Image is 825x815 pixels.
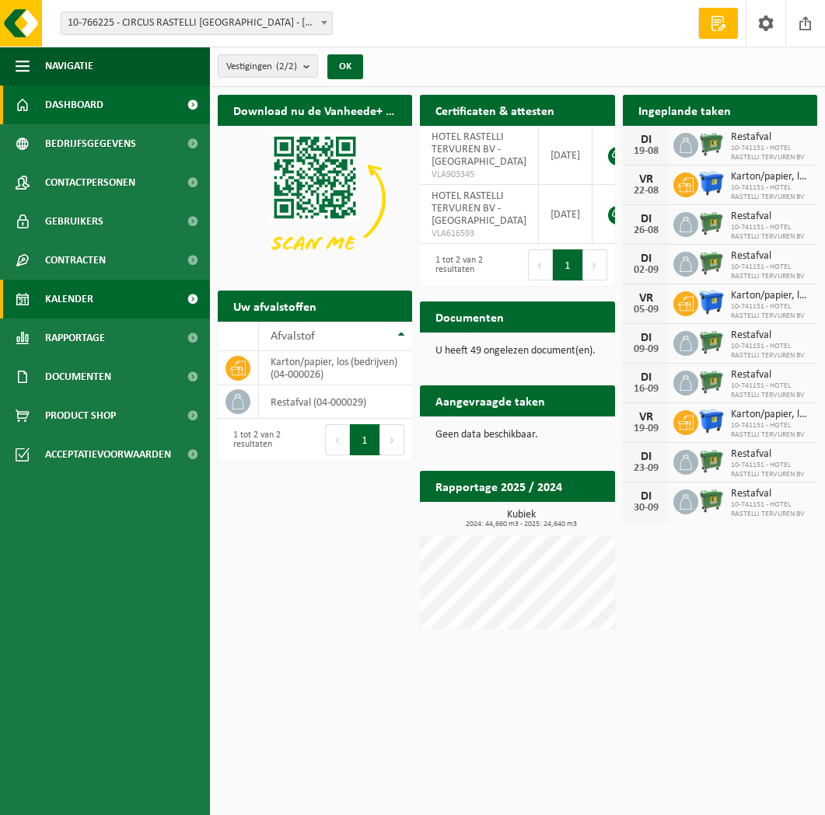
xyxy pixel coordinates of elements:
[631,292,662,305] div: VR
[499,501,614,532] a: Bekijk rapportage
[420,301,519,332] h2: Documenten
[631,305,662,315] div: 05-09
[731,131,809,144] span: Restafval
[731,250,809,263] span: Restafval
[583,249,607,280] button: Next
[45,241,106,280] span: Contracten
[731,302,809,321] span: 10-741151 - HOTEL RASTELLI TERVUREN BV
[631,490,662,503] div: DI
[45,319,105,357] span: Rapportage
[731,290,809,302] span: Karton/papier, los (bedrijven)
[698,289,725,315] img: WB-1100-HPE-BE-01
[420,471,578,501] h2: Rapportage 2025 / 2024
[698,210,725,236] img: WB-0660-HPE-GN-01
[631,384,662,395] div: 16-09
[631,173,662,186] div: VR
[45,163,135,202] span: Contactpersonen
[631,463,662,474] div: 23-09
[218,291,332,321] h2: Uw afvalstoffen
[731,448,809,461] span: Restafval
[631,225,662,236] div: 26-08
[631,411,662,423] div: VR
[698,368,725,395] img: WB-0660-HPE-GN-01
[731,488,809,500] span: Restafval
[731,223,809,242] span: 10-741151 - HOTEL RASTELLI TERVUREN BV
[631,503,662,514] div: 30-09
[631,186,662,197] div: 22-08
[428,521,614,528] span: 2024: 44,660 m3 - 2025: 24,640 m3
[731,329,809,342] span: Restafval
[631,332,662,344] div: DI
[698,408,725,434] img: WB-1100-HPE-BE-01
[553,249,583,280] button: 1
[420,95,570,125] h2: Certificaten & attesten
[259,351,412,385] td: karton/papier, los (bedrijven) (04-000026)
[45,396,116,435] span: Product Shop
[631,146,662,157] div: 19-08
[698,170,725,197] img: WB-1100-HPE-BE-01
[698,487,725,514] img: WB-0660-HPE-GN-01
[528,249,553,280] button: Previous
[731,409,809,421] span: Karton/papier, los (bedrijven)
[432,169,526,181] span: VLA903345
[276,61,297,71] count: (2/2)
[731,421,809,440] span: 10-741151 - HOTEL RASTELLI TERVUREN BV
[631,134,662,146] div: DI
[731,369,809,381] span: Restafval
[226,55,297,78] span: Vestigingen
[631,451,662,463] div: DI
[539,185,593,244] td: [DATE]
[218,95,412,125] h2: Download nu de Vanheede+ app!
[325,424,350,455] button: Previous
[327,54,363,79] button: OK
[731,171,809,183] span: Karton/papier, los (bedrijven)
[259,385,412,419] td: restafval (04-000029)
[218,54,318,78] button: Vestigingen(2/2)
[45,280,93,319] span: Kalender
[698,448,725,474] img: WB-0660-HPE-GN-01
[698,329,725,355] img: WB-0660-HPE-GN-01
[432,190,526,227] span: HOTEL RASTELLI TERVUREN BV - [GEOGRAPHIC_DATA]
[631,371,662,384] div: DI
[731,183,809,202] span: 10-741151 - HOTEL RASTELLI TERVUREN BV
[218,126,412,272] img: Download de VHEPlus App
[631,213,662,225] div: DI
[631,344,662,355] div: 09-09
[631,423,662,434] div: 19-09
[432,131,526,168] span: HOTEL RASTELLI TERVUREN BV - [GEOGRAPHIC_DATA]
[631,253,662,265] div: DI
[380,424,404,455] button: Next
[731,500,809,519] span: 10-741151 - HOTEL RASTELLI TERVUREN BV
[631,265,662,276] div: 02-09
[271,330,315,343] span: Afvalstof
[420,385,561,416] h2: Aangevraagde taken
[428,248,509,282] div: 1 tot 2 van 2 resultaten
[45,202,103,241] span: Gebruikers
[45,435,171,474] span: Acceptatievoorwaarden
[350,424,380,455] button: 1
[731,144,809,162] span: 10-741151 - HOTEL RASTELLI TERVUREN BV
[45,124,136,163] span: Bedrijfsgegevens
[731,461,809,479] span: 10-741151 - HOTEL RASTELLI TERVUREN BV
[731,263,809,281] span: 10-741151 - HOTEL RASTELLI TERVUREN BV
[45,357,111,396] span: Documenten
[45,47,93,85] span: Navigatie
[731,342,809,360] span: 10-741151 - HOTEL RASTELLI TERVUREN BV
[698,249,725,276] img: WB-0660-HPE-GN-01
[432,228,526,240] span: VLA616593
[539,126,593,185] td: [DATE]
[623,95,746,125] h2: Ingeplande taken
[45,85,103,124] span: Dashboard
[61,12,333,35] span: 10-766225 - CIRCUS RASTELLI NV - TERVUREN
[435,430,599,441] p: Geen data beschikbaar.
[61,12,332,34] span: 10-766225 - CIRCUS RASTELLI NV - TERVUREN
[731,211,809,223] span: Restafval
[428,510,614,528] h3: Kubiek
[731,381,809,400] span: 10-741151 - HOTEL RASTELLI TERVUREN BV
[698,131,725,157] img: WB-0660-HPE-GN-01
[225,423,307,457] div: 1 tot 2 van 2 resultaten
[435,346,599,357] p: U heeft 49 ongelezen document(en).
